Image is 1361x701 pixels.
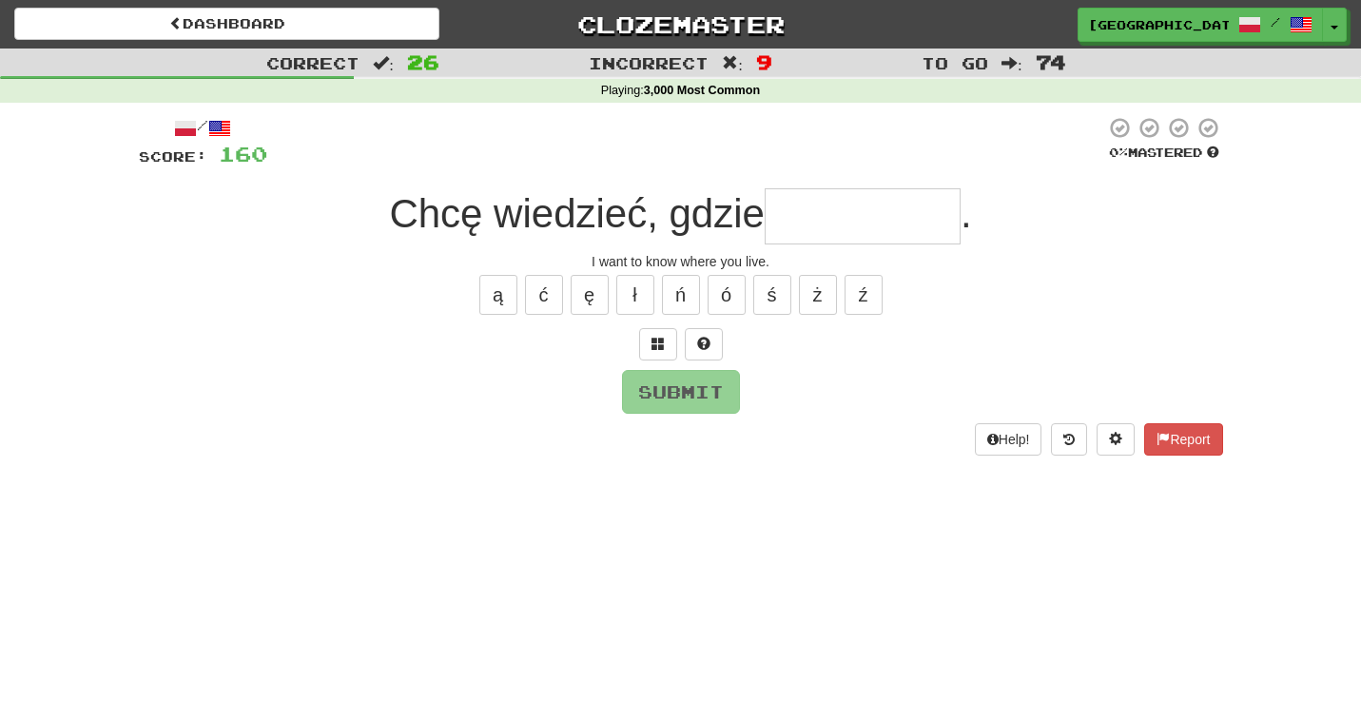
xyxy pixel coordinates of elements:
[389,191,765,236] span: Chcę wiedzieć, gdzie
[1078,8,1323,42] a: [GEOGRAPHIC_DATA] /
[975,423,1042,456] button: Help!
[219,142,267,166] span: 160
[1036,50,1066,73] span: 74
[756,50,772,73] span: 9
[616,275,654,315] button: ł
[845,275,883,315] button: ź
[685,328,723,360] button: Single letter hint - you only get 1 per sentence and score half the points! alt+h
[1109,145,1128,160] span: 0 %
[922,53,988,72] span: To go
[1001,55,1022,71] span: :
[266,53,360,72] span: Correct
[961,191,972,236] span: .
[571,275,609,315] button: ę
[799,275,837,315] button: ż
[662,275,700,315] button: ń
[1051,423,1087,456] button: Round history (alt+y)
[1105,145,1223,162] div: Mastered
[1088,16,1229,33] span: [GEOGRAPHIC_DATA]
[139,116,267,140] div: /
[644,84,760,97] strong: 3,000 Most Common
[753,275,791,315] button: ś
[525,275,563,315] button: ć
[589,53,709,72] span: Incorrect
[468,8,893,41] a: Clozemaster
[639,328,677,360] button: Switch sentence to multiple choice alt+p
[139,252,1223,271] div: I want to know where you live.
[622,370,740,414] button: Submit
[708,275,746,315] button: ó
[139,148,207,165] span: Score:
[479,275,517,315] button: ą
[407,50,439,73] span: 26
[1271,15,1280,29] span: /
[373,55,394,71] span: :
[14,8,439,40] a: Dashboard
[1144,423,1222,456] button: Report
[722,55,743,71] span: :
